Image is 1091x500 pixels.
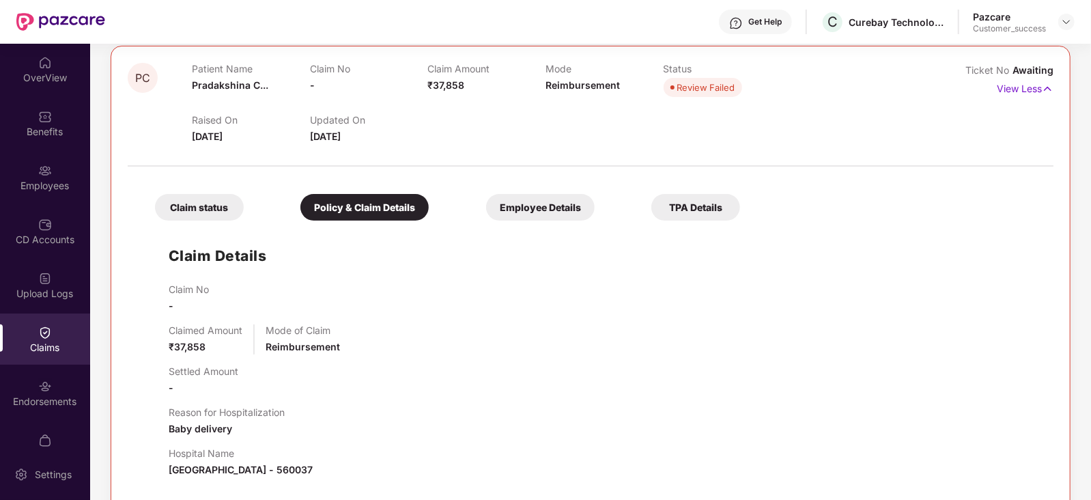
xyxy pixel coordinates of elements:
[14,468,28,482] img: svg+xml;base64,PHN2ZyBpZD0iU2V0dGluZy0yMHgyMCIgeG1sbnM9Imh0dHA6Ly93d3cudzMub3JnLzIwMDAvc3ZnIiB3aW...
[169,341,206,352] span: ₹37,858
[310,63,428,74] p: Claim No
[1061,16,1072,27] img: svg+xml;base64,PHN2ZyBpZD0iRHJvcGRvd24tMzJ4MzIiIHhtbG5zPSJodHRwOi8vd3d3LnczLm9yZy8yMDAwL3N2ZyIgd2...
[310,114,428,126] p: Updated On
[192,63,310,74] p: Patient Name
[169,382,173,393] span: -
[965,64,1012,76] span: Ticket No
[169,245,267,267] h1: Claim Details
[38,56,52,70] img: svg+xml;base64,PHN2ZyBpZD0iSG9tZSIgeG1sbnM9Imh0dHA6Ly93d3cudzMub3JnLzIwMDAvc3ZnIiB3aWR0aD0iMjAiIG...
[169,300,173,311] span: -
[38,272,52,286] img: svg+xml;base64,PHN2ZyBpZD0iVXBsb2FkX0xvZ3MiIGRhdGEtbmFtZT0iVXBsb2FkIExvZ3MiIHhtbG5zPSJodHRwOi8vd3...
[486,194,595,221] div: Employee Details
[38,434,52,447] img: svg+xml;base64,PHN2ZyBpZD0iTXlfT3JkZXJzIiBkYXRhLW5hbWU9Ik15IE9yZGVycyIgeG1sbnM9Imh0dHA6Ly93d3cudz...
[748,16,782,27] div: Get Help
[16,13,105,31] img: New Pazcare Logo
[545,63,664,74] p: Mode
[545,79,620,91] span: Reimbursement
[427,79,464,91] span: ₹37,858
[973,10,1046,23] div: Pazcare
[310,130,341,142] span: [DATE]
[827,14,838,30] span: C
[38,380,52,393] img: svg+xml;base64,PHN2ZyBpZD0iRW5kb3JzZW1lbnRzIiB4bWxucz0iaHR0cDovL3d3dy53My5vcmcvMjAwMC9zdmciIHdpZH...
[135,72,150,84] span: PC
[1012,64,1053,76] span: Awaiting
[31,468,76,482] div: Settings
[266,341,340,352] span: Reimbursement
[664,63,782,74] p: Status
[169,324,242,336] p: Claimed Amount
[192,130,223,142] span: [DATE]
[973,23,1046,34] div: Customer_success
[310,79,315,91] span: -
[849,16,944,29] div: Curebay Technologies pvt ltd
[192,114,310,126] p: Raised On
[169,406,285,418] p: Reason for Hospitalization
[677,81,735,94] div: Review Failed
[169,365,238,377] p: Settled Amount
[997,78,1053,96] p: View Less
[300,194,429,221] div: Policy & Claim Details
[169,423,232,434] span: Baby delivery
[169,464,313,475] span: [GEOGRAPHIC_DATA] - 560037
[192,79,268,91] span: Pradakshina C...
[427,63,545,74] p: Claim Amount
[155,194,244,221] div: Claim status
[266,324,340,336] p: Mode of Claim
[1042,81,1053,96] img: svg+xml;base64,PHN2ZyB4bWxucz0iaHR0cDovL3d3dy53My5vcmcvMjAwMC9zdmciIHdpZHRoPSIxNyIgaGVpZ2h0PSIxNy...
[38,218,52,232] img: svg+xml;base64,PHN2ZyBpZD0iQ0RfQWNjb3VudHMiIGRhdGEtbmFtZT0iQ0QgQWNjb3VudHMiIHhtbG5zPSJodHRwOi8vd3...
[169,447,313,459] p: Hospital Name
[38,326,52,339] img: svg+xml;base64,PHN2ZyBpZD0iQ2xhaW0iIHhtbG5zPSJodHRwOi8vd3d3LnczLm9yZy8yMDAwL3N2ZyIgd2lkdGg9IjIwIi...
[38,110,52,124] img: svg+xml;base64,PHN2ZyBpZD0iQmVuZWZpdHMiIHhtbG5zPSJodHRwOi8vd3d3LnczLm9yZy8yMDAwL3N2ZyIgd2lkdGg9Ij...
[169,283,209,295] p: Claim No
[38,164,52,178] img: svg+xml;base64,PHN2ZyBpZD0iRW1wbG95ZWVzIiB4bWxucz0iaHR0cDovL3d3dy53My5vcmcvMjAwMC9zdmciIHdpZHRoPS...
[729,16,743,30] img: svg+xml;base64,PHN2ZyBpZD0iSGVscC0zMngzMiIgeG1sbnM9Imh0dHA6Ly93d3cudzMub3JnLzIwMDAvc3ZnIiB3aWR0aD...
[651,194,740,221] div: TPA Details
